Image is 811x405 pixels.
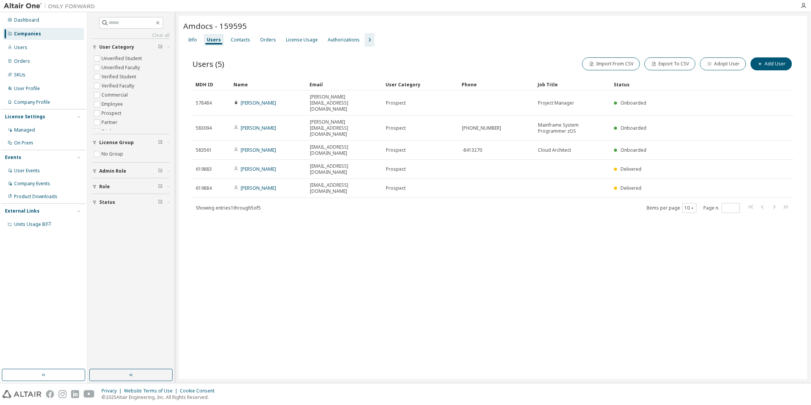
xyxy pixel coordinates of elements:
span: Prospect [386,166,406,172]
div: Orders [260,37,276,43]
div: On Prem [14,140,33,146]
span: 578484 [196,100,212,106]
span: Cloud Architect [538,147,571,153]
span: Showing entries 1 through 5 of 5 [196,205,261,211]
a: [PERSON_NAME] [241,147,276,153]
span: 583561 [196,147,212,153]
div: Dashboard [14,17,39,23]
span: Prospect [386,147,406,153]
div: Users [207,37,221,43]
button: Role [92,178,170,195]
div: License Usage [286,37,318,43]
label: Commercial [102,91,129,100]
div: Cookie Consent [180,388,219,394]
span: Users (5) [192,59,224,69]
div: License Settings [5,114,45,120]
button: Import From CSV [582,57,640,70]
span: 619884 [196,185,212,191]
span: -8413270 [462,147,482,153]
label: Unverified Faculty [102,63,141,72]
div: User Category [386,78,455,91]
span: Onboarded [621,125,646,131]
span: Onboarded [621,147,646,153]
div: Status [614,78,748,91]
span: Project Manager [538,100,574,106]
div: Job Title [538,78,608,91]
div: Phone [462,78,532,91]
label: Partner [102,118,119,127]
span: Clear filter [158,199,163,205]
label: Trial [102,127,113,136]
div: User Events [14,168,40,174]
label: No Group [102,149,125,159]
span: Delivered [621,166,641,172]
div: Info [188,37,197,43]
label: Prospect [102,109,123,118]
img: facebook.svg [46,390,54,398]
span: Prospect [386,185,406,191]
img: linkedin.svg [71,390,79,398]
div: Managed [14,127,35,133]
span: Prospect [386,125,406,131]
label: Verified Student [102,72,138,81]
span: [EMAIL_ADDRESS][DOMAIN_NAME] [310,163,379,175]
p: © 2025 Altair Engineering, Inc. All Rights Reserved. [102,394,219,400]
div: External Links [5,208,40,214]
div: Companies [14,31,41,37]
span: Onboarded [621,100,646,106]
img: altair_logo.svg [2,390,41,398]
button: 10 [684,205,695,211]
div: Privacy [102,388,124,394]
div: Events [5,154,21,160]
span: Mainframe System Programmer zOS [538,122,607,134]
a: [PERSON_NAME] [241,125,276,131]
img: instagram.svg [59,390,67,398]
button: Status [92,194,170,211]
span: License Group [99,140,134,146]
span: Role [99,184,110,190]
span: Page n. [703,203,740,213]
button: Add User [751,57,792,70]
a: [PERSON_NAME] [241,166,276,172]
span: Status [99,199,115,205]
span: Delivered [621,185,641,191]
span: Admin Role [99,168,126,174]
button: User Category [92,39,170,56]
div: User Profile [14,86,40,92]
label: Verified Faculty [102,81,136,91]
span: [EMAIL_ADDRESS][DOMAIN_NAME] [310,182,379,194]
div: Company Events [14,181,50,187]
a: Clear all [92,32,170,38]
label: Unverified Student [102,54,143,63]
button: Export To CSV [644,57,695,70]
label: Employee [102,100,124,109]
span: Clear filter [158,168,163,174]
button: License Group [92,134,170,151]
span: User Category [99,44,134,50]
div: Orders [14,58,30,64]
span: Clear filter [158,184,163,190]
div: Name [233,78,303,91]
div: Website Terms of Use [124,388,180,394]
div: MDH ID [195,78,227,91]
div: Email [309,78,379,91]
div: Product Downloads [14,194,57,200]
button: Admin Role [92,163,170,179]
div: Users [14,44,27,51]
span: 583094 [196,125,212,131]
span: Clear filter [158,140,163,146]
a: [PERSON_NAME] [241,100,276,106]
span: Units Usage BI [14,221,51,227]
span: [PERSON_NAME][EMAIL_ADDRESS][DOMAIN_NAME] [310,119,379,137]
div: SKUs [14,72,25,78]
div: Company Profile [14,99,50,105]
span: 619883 [196,166,212,172]
span: Items per page [646,203,697,213]
a: [PERSON_NAME] [241,185,276,191]
span: Amdocs - 159595 [183,21,247,31]
img: youtube.svg [84,390,95,398]
div: Contacts [231,37,250,43]
span: [EMAIL_ADDRESS][DOMAIN_NAME] [310,144,379,156]
img: Altair One [4,2,99,10]
div: Authorizations [328,37,360,43]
